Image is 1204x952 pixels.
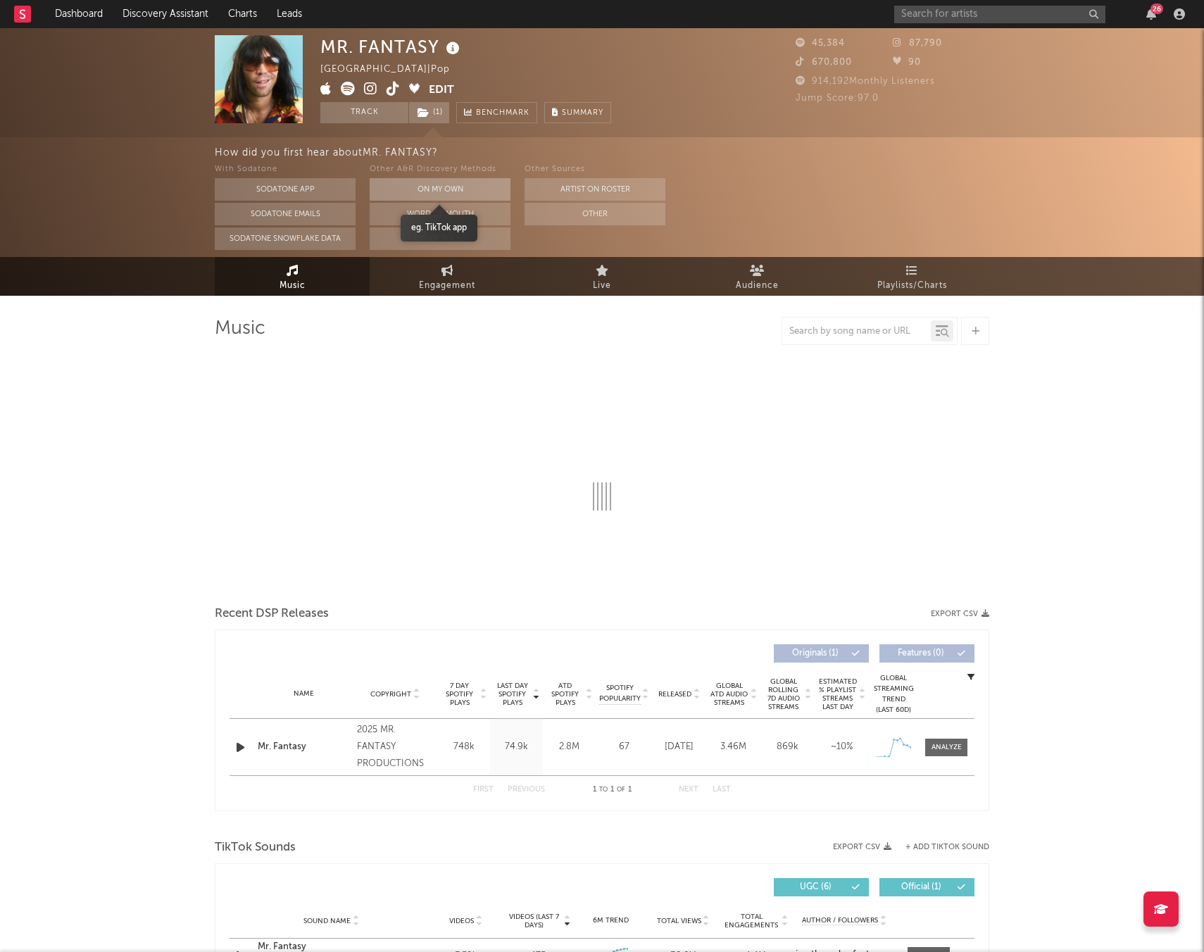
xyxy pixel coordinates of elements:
div: 2025 MR. FANTASY PRODUCTIONS [357,722,434,772]
button: Export CSV [833,843,891,851]
span: 90 [893,58,921,67]
button: Edit [429,82,454,99]
span: 914,192 Monthly Listeners [796,77,935,86]
button: Previous [508,786,545,794]
button: 26 [1146,8,1156,20]
span: Official ( 1 ) [889,883,953,891]
div: How did you first hear about MR. FANTASY ? [215,144,1204,161]
span: 87,790 [893,39,942,48]
span: TikTok Sounds [215,839,296,856]
a: Audience [679,257,834,296]
button: Sodatone Emails [215,203,356,225]
span: Live [593,277,611,294]
a: Engagement [370,257,525,296]
div: MR. FANTASY [320,35,463,58]
button: Sodatone App [215,178,356,201]
span: Global ATD Audio Streams [710,682,748,707]
span: Estimated % Playlist Streams Last Day [818,677,857,711]
span: 45,384 [796,39,845,48]
span: Features ( 0 ) [889,649,953,658]
span: ( 1 ) [408,102,450,123]
div: 1 1 1 [573,782,651,798]
span: 7 Day Spotify Plays [441,682,478,707]
div: 26 [1150,4,1163,14]
div: Other Sources [525,161,665,178]
span: 670,800 [796,58,852,67]
span: Videos [449,917,474,925]
span: Spotify Popularity [599,683,641,704]
div: [DATE] [656,740,703,754]
span: ATD Spotify Plays [546,682,584,707]
input: Search for artists [894,6,1105,23]
button: Track [320,102,408,123]
a: Benchmark [456,102,537,123]
button: + Add TikTok Sound [905,844,989,851]
span: Total Engagements [723,913,780,929]
a: Mr. Fantasy [258,740,350,754]
span: Copyright [370,690,411,699]
div: Other A&R Discovery Methods [370,161,510,178]
div: Global Streaming Trend (Last 60D) [872,673,915,715]
span: Sound Name [303,917,351,925]
span: Originals ( 1 ) [783,649,848,658]
div: 67 [599,740,648,754]
div: With Sodatone [215,161,356,178]
span: Audience [736,277,779,294]
span: Author / Followers [802,916,878,925]
div: 3.46M [710,740,757,754]
button: Other [525,203,665,225]
span: Engagement [419,277,475,294]
span: Benchmark [476,105,529,122]
span: Music [280,277,306,294]
span: to [599,787,608,793]
button: Next [679,786,698,794]
button: Summary [544,102,611,123]
span: UGC ( 6 ) [783,883,848,891]
span: Global Rolling 7D Audio Streams [764,677,803,711]
button: First [473,786,494,794]
button: Word Of Mouth [370,203,510,225]
span: Released [658,690,691,699]
button: Features(0) [879,644,974,663]
span: of [617,787,625,793]
span: Videos (last 7 days) [506,913,563,929]
div: 2.8M [546,740,592,754]
button: + Add TikTok Sound [891,844,989,851]
button: UGC(6) [774,878,869,896]
span: Total Views [657,917,701,925]
button: Originals(1) [774,644,869,663]
div: 748k [441,740,487,754]
div: 74.9k [494,740,539,754]
a: Playlists/Charts [834,257,989,296]
a: Live [525,257,679,296]
span: Playlists/Charts [877,277,947,294]
div: Name [258,689,350,699]
span: Jump Score: 97.0 [796,94,879,103]
span: Summary [562,109,603,117]
button: (1) [409,102,449,123]
button: Artist on Roster [525,178,665,201]
div: [GEOGRAPHIC_DATA] | Pop [320,61,466,78]
button: Export CSV [931,610,989,618]
button: On My Own [370,178,510,201]
button: Last [713,786,731,794]
button: Official(1) [879,878,974,896]
div: ~ 10 % [818,740,865,754]
input: Search by song name or URL [782,326,931,337]
div: 6M Trend [578,915,644,926]
button: Other Tools [370,227,510,250]
a: Music [215,257,370,296]
button: Sodatone Snowflake Data [215,227,356,250]
span: Recent DSP Releases [215,606,329,622]
span: Last Day Spotify Plays [494,682,531,707]
div: 869k [764,740,811,754]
